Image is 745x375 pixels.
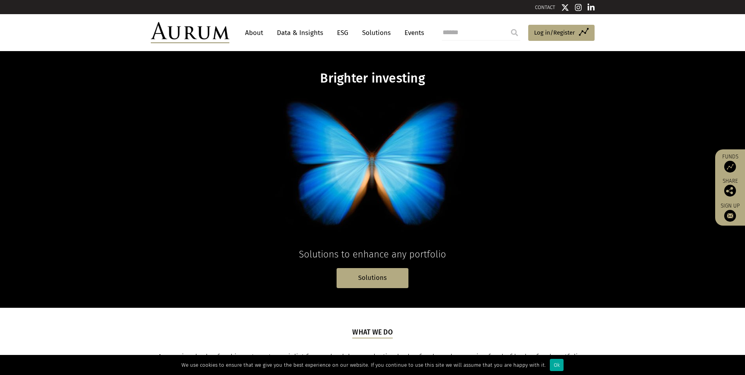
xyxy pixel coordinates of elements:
a: ESG [333,26,352,40]
a: Funds [719,153,741,173]
img: Sign up to our newsletter [724,210,736,222]
span: Solutions to enhance any portfolio [299,249,446,260]
img: Twitter icon [561,4,569,11]
a: CONTACT [535,4,555,10]
img: Instagram icon [575,4,582,11]
a: About [241,26,267,40]
img: Share this post [724,185,736,197]
div: Share [719,178,741,197]
img: Aurum [151,22,229,43]
span: Log in/Register [534,28,575,37]
img: Linkedin icon [588,4,595,11]
a: Events [401,26,424,40]
h5: What we do [352,327,393,338]
div: Ok [550,359,564,371]
a: Data & Insights [273,26,327,40]
h1: Brighter investing [221,71,524,86]
a: Sign up [719,202,741,222]
span: Aurum is a hedge fund investment specialist focused solely on selecting hedge funds and managing ... [158,353,587,373]
a: Solutions [337,268,408,288]
img: Access Funds [724,161,736,173]
a: Log in/Register [528,25,595,41]
a: Solutions [358,26,395,40]
input: Submit [507,25,522,40]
